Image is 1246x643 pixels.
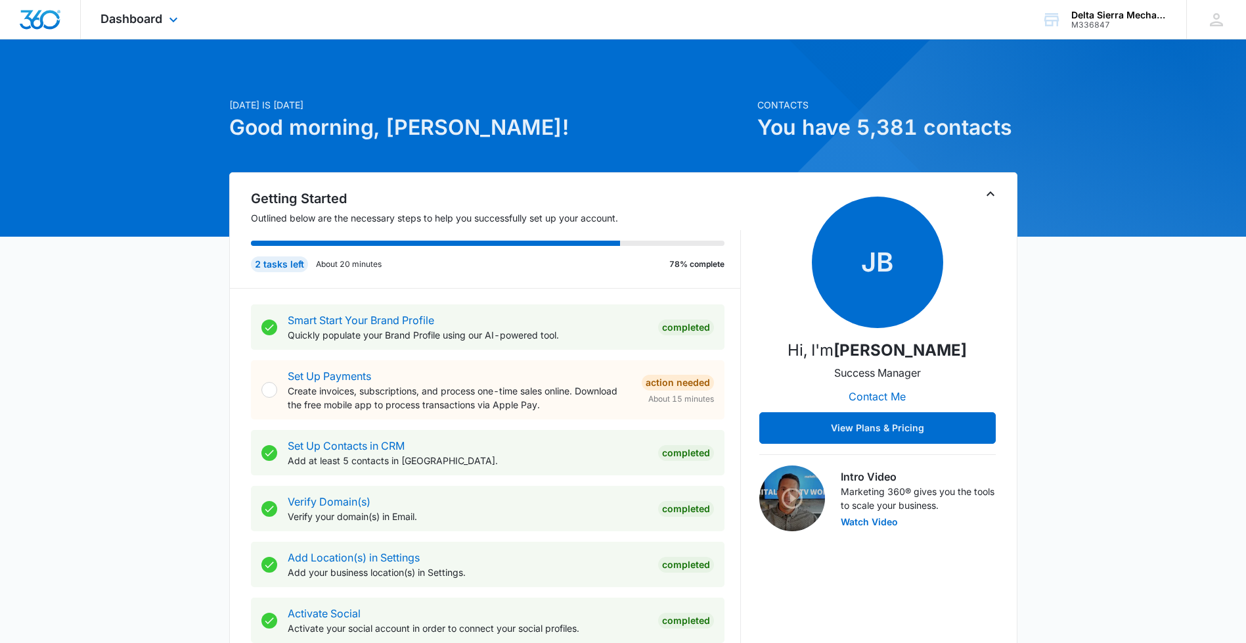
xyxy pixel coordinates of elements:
[658,557,714,573] div: Completed
[100,12,162,26] span: Dashboard
[669,258,724,270] p: 78% complete
[288,607,361,620] a: Activate Social
[642,375,714,391] div: Action Needed
[288,439,405,452] a: Set Up Contacts in CRM
[1071,10,1167,20] div: account name
[648,393,714,405] span: About 15 minutes
[288,369,371,383] a: Set Up Payments
[658,501,714,517] div: Completed
[288,454,648,467] p: Add at least 5 contacts in [GEOGRAPHIC_DATA].
[983,186,998,202] button: Toggle Collapse
[658,320,714,335] div: Completed
[759,465,825,531] img: Intro Video
[1071,20,1167,30] div: account id
[288,314,434,327] a: Smart Start Your Brand Profile
[316,258,382,270] p: About 20 minutes
[835,381,919,412] button: Contact Me
[757,112,1017,143] h1: You have 5,381 contacts
[788,339,967,362] p: Hi, I'm
[812,197,943,328] span: JB
[288,510,648,523] p: Verify your domain(s) in Email.
[841,469,996,485] h3: Intro Video
[251,189,741,208] h2: Getting Started
[251,256,308,272] div: 2 tasks left
[288,495,370,508] a: Verify Domain(s)
[288,565,648,579] p: Add your business location(s) in Settings.
[841,517,898,527] button: Watch Video
[251,211,741,225] p: Outlined below are the necessary steps to help you successfully set up your account.
[834,341,967,360] strong: [PERSON_NAME]
[759,412,996,444] button: View Plans & Pricing
[658,445,714,461] div: Completed
[841,485,996,512] p: Marketing 360® gives you the tools to scale your business.
[288,551,420,564] a: Add Location(s) in Settings
[834,365,921,381] p: Success Manager
[658,613,714,629] div: Completed
[288,328,648,342] p: Quickly populate your Brand Profile using our AI-powered tool.
[757,98,1017,112] p: Contacts
[288,621,648,635] p: Activate your social account in order to connect your social profiles.
[229,112,749,143] h1: Good morning, [PERSON_NAME]!
[229,98,749,112] p: [DATE] is [DATE]
[288,384,631,412] p: Create invoices, subscriptions, and process one-time sales online. Download the free mobile app t...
